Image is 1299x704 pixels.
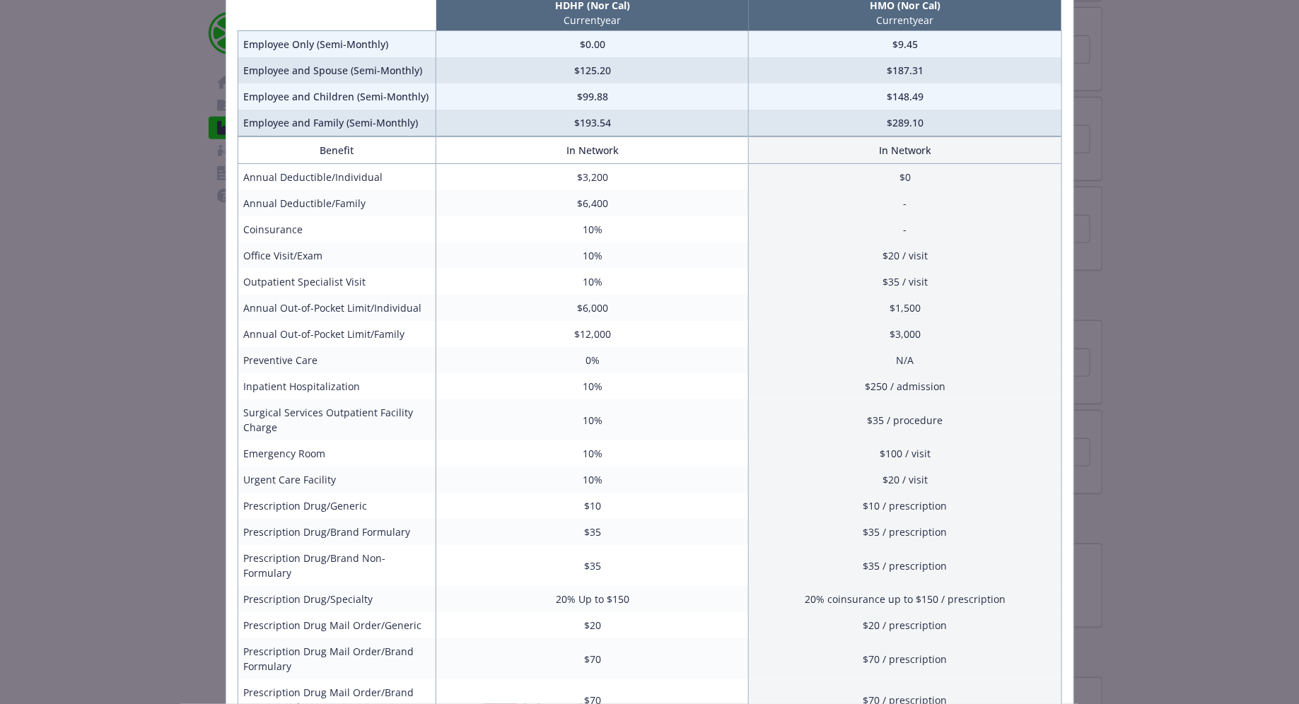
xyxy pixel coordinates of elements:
td: $10 [436,493,749,519]
td: $100 / visit [749,440,1061,467]
td: $0 [749,164,1061,191]
td: 20% coinsurance up to $150 / prescription [749,586,1061,612]
td: Outpatient Specialist Visit [238,269,436,295]
td: $35 / visit [749,269,1061,295]
td: $70 [436,638,749,679]
td: $187.31 [749,57,1061,83]
td: - [749,216,1061,242]
td: $35 / procedure [749,399,1061,440]
td: $148.49 [749,83,1061,110]
td: $35 [436,519,749,545]
td: 0% [436,347,749,373]
td: 10% [436,242,749,269]
td: 10% [436,269,749,295]
td: $12,000 [436,321,749,347]
td: 10% [436,399,749,440]
td: $3,200 [436,164,749,191]
td: $35 [436,545,749,586]
th: In Network [436,137,749,164]
td: $20 / prescription [749,612,1061,638]
td: $35 / prescription [749,545,1061,586]
td: Employee Only (Semi-Monthly) [238,31,436,58]
td: - [749,190,1061,216]
td: 10% [436,216,749,242]
td: Employee and Spouse (Semi-Monthly) [238,57,436,83]
td: $1,500 [749,295,1061,321]
td: $289.10 [749,110,1061,136]
td: Emergency Room [238,440,436,467]
td: Prescription Drug/Brand Non-Formulary [238,545,436,586]
td: Annual Deductible/Individual [238,164,436,191]
td: $3,000 [749,321,1061,347]
td: Preventive Care [238,347,436,373]
td: $9.45 [749,31,1061,58]
td: 10% [436,467,749,493]
td: $20 / visit [749,467,1061,493]
p: Current year [752,13,1059,28]
td: N/A [749,347,1061,373]
td: $35 / prescription [749,519,1061,545]
td: $6,000 [436,295,749,321]
p: Current year [439,13,746,28]
td: Annual Deductible/Family [238,190,436,216]
td: $70 / prescription [749,638,1061,679]
td: Surgical Services Outpatient Facility Charge [238,399,436,440]
td: $250 / admission [749,373,1061,399]
td: $6,400 [436,190,749,216]
td: $99.88 [436,83,749,110]
td: $125.20 [436,57,749,83]
td: Prescription Drug Mail Order/Brand Formulary [238,638,436,679]
td: Annual Out-of-Pocket Limit/Family [238,321,436,347]
td: $0.00 [436,31,749,58]
td: Prescription Drug Mail Order/Generic [238,612,436,638]
td: Prescription Drug/Generic [238,493,436,519]
td: $20 / visit [749,242,1061,269]
th: Benefit [238,137,436,164]
td: Urgent Care Facility [238,467,436,493]
td: 10% [436,373,749,399]
td: $10 / prescription [749,493,1061,519]
td: Annual Out-of-Pocket Limit/Individual [238,295,436,321]
td: Employee and Children (Semi-Monthly) [238,83,436,110]
td: Prescription Drug/Specialty [238,586,436,612]
td: Inpatient Hospitalization [238,373,436,399]
td: Office Visit/Exam [238,242,436,269]
td: 20% Up to $150 [436,586,749,612]
td: 10% [436,440,749,467]
td: Prescription Drug/Brand Formulary [238,519,436,545]
td: $20 [436,612,749,638]
td: Employee and Family (Semi-Monthly) [238,110,436,136]
td: Coinsurance [238,216,436,242]
th: In Network [749,137,1061,164]
td: $193.54 [436,110,749,136]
